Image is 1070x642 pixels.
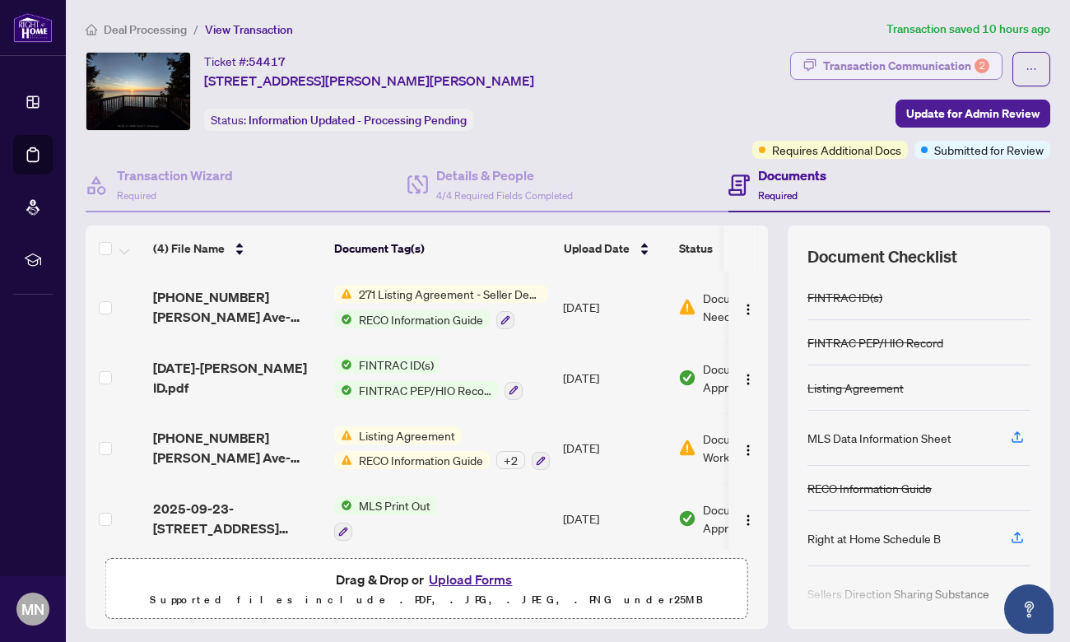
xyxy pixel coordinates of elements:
[678,439,696,457] img: Document Status
[436,165,573,185] h4: Details & People
[104,22,187,37] span: Deal Processing
[678,369,696,387] img: Document Status
[557,226,672,272] th: Upload Date
[742,303,755,316] img: Logo
[204,71,534,91] span: [STREET_ADDRESS][PERSON_NAME][PERSON_NAME]
[703,430,805,466] span: Document Needs Work
[334,451,352,469] img: Status Icon
[742,373,755,386] img: Logo
[424,569,517,590] button: Upload Forms
[334,356,352,374] img: Status Icon
[678,298,696,316] img: Document Status
[352,426,462,444] span: Listing Agreement
[204,52,286,71] div: Ticket #:
[735,294,761,320] button: Logo
[334,496,352,514] img: Status Icon
[807,333,943,351] div: FINTRAC PEP/HIO Record
[334,426,550,471] button: Status IconListing AgreementStatus IconRECO Information Guide+2
[823,53,989,79] div: Transaction Communication
[678,509,696,528] img: Document Status
[758,189,798,202] span: Required
[703,360,805,396] span: Document Approved
[153,358,321,398] span: [DATE]-[PERSON_NAME] ID.pdf
[352,356,440,374] span: FINTRAC ID(s)
[703,289,789,325] span: Document Needs Work
[807,529,941,547] div: Right at Home Schedule B
[352,451,490,469] span: RECO Information Guide
[334,426,352,444] img: Status Icon
[742,444,755,457] img: Logo
[153,428,321,468] span: [PHONE_NUMBER] [PERSON_NAME] Ave-Listing Agreement-s.pdf
[116,590,737,610] p: Supported files include .PDF, .JPG, .JPEG, .PNG under 25 MB
[1004,584,1054,634] button: Open asap
[86,53,190,130] img: IMG-N12421122_1.jpg
[934,141,1044,159] span: Submitted for Review
[153,287,321,327] span: [PHONE_NUMBER] [PERSON_NAME] Ave-Listing Agreement-s.pdf
[556,413,672,484] td: [DATE]
[153,499,321,538] span: 2025-09-23-[STREET_ADDRESS][PERSON_NAME]-MLS data-s.pdf
[556,483,672,554] td: [DATE]
[1026,63,1037,75] span: ellipsis
[672,226,812,272] th: Status
[205,22,293,37] span: View Transaction
[352,285,547,303] span: 271 Listing Agreement - Seller Designated Representation Agreement Authority to Offer for Sale
[772,141,901,159] span: Requires Additional Docs
[703,500,805,537] span: Document Approved
[336,569,517,590] span: Drag & Drop or
[556,272,672,342] td: [DATE]
[807,379,904,397] div: Listing Agreement
[13,12,53,43] img: logo
[21,598,44,621] span: MN
[334,496,437,541] button: Status IconMLS Print Out
[790,52,1003,80] button: Transaction Communication2
[249,113,467,128] span: Information Updated - Processing Pending
[496,451,525,469] div: + 2
[334,310,352,328] img: Status Icon
[975,58,989,73] div: 2
[564,240,630,258] span: Upload Date
[807,245,957,268] span: Document Checklist
[153,240,225,258] span: (4) File Name
[147,226,328,272] th: (4) File Name
[334,285,547,329] button: Status Icon271 Listing Agreement - Seller Designated Representation Agreement Authority to Offer ...
[193,20,198,39] li: /
[679,240,713,258] span: Status
[735,505,761,532] button: Logo
[742,514,755,527] img: Logo
[436,189,573,202] span: 4/4 Required Fields Completed
[807,479,932,497] div: RECO Information Guide
[735,365,761,391] button: Logo
[86,24,97,35] span: home
[896,100,1050,128] button: Update for Admin Review
[334,356,523,400] button: Status IconFINTRAC ID(s)Status IconFINTRAC PEP/HIO Record
[556,342,672,413] td: [DATE]
[352,381,498,399] span: FINTRAC PEP/HIO Record
[735,435,761,461] button: Logo
[906,100,1040,127] span: Update for Admin Review
[758,165,826,185] h4: Documents
[352,496,437,514] span: MLS Print Out
[117,165,233,185] h4: Transaction Wizard
[807,288,882,306] div: FINTRAC ID(s)
[334,285,352,303] img: Status Icon
[807,429,951,447] div: MLS Data Information Sheet
[352,310,490,328] span: RECO Information Guide
[106,559,747,620] span: Drag & Drop orUpload FormsSupported files include .PDF, .JPG, .JPEG, .PNG under25MB
[204,109,473,131] div: Status:
[328,226,557,272] th: Document Tag(s)
[249,54,286,69] span: 54417
[334,381,352,399] img: Status Icon
[117,189,156,202] span: Required
[886,20,1050,39] article: Transaction saved 10 hours ago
